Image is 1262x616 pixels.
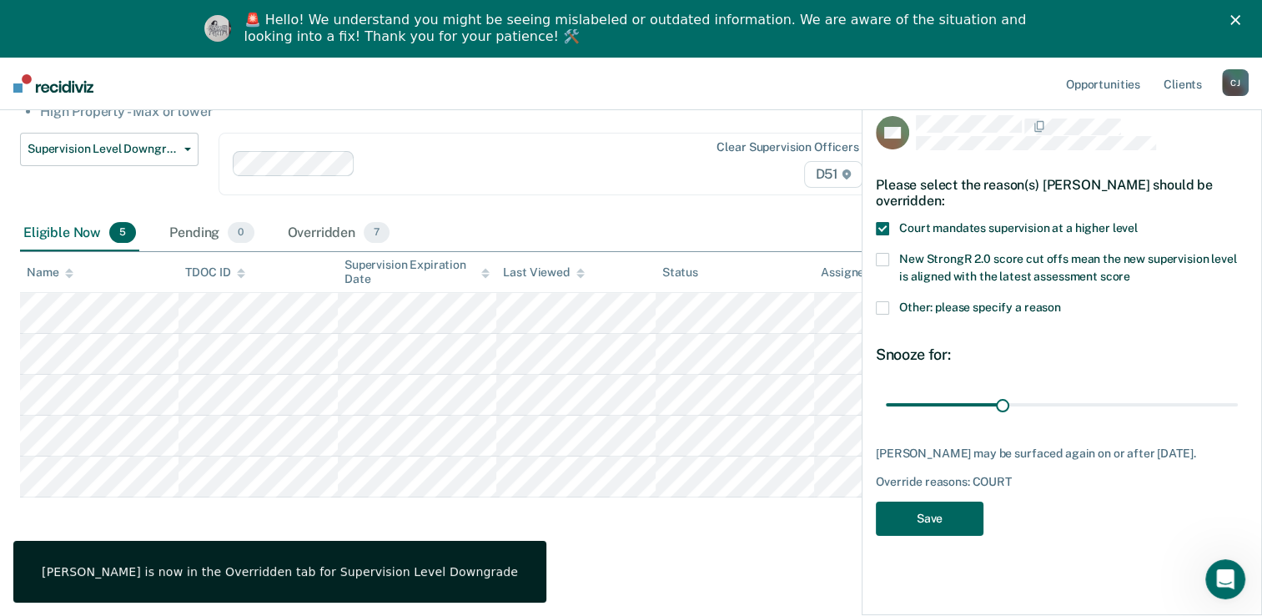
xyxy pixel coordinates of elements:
[899,252,1236,283] span: New StrongR 2.0 score cut offs mean the new supervision level is aligned with the latest assessme...
[228,222,254,244] span: 0
[42,564,518,579] div: [PERSON_NAME] is now in the Overridden tab for Supervision Level Downgrade
[344,258,490,286] div: Supervision Expiration Date
[20,215,139,252] div: Eligible Now
[503,265,584,280] div: Last Viewed
[1160,57,1205,110] a: Clients
[284,215,394,252] div: Overridden
[364,222,390,244] span: 7
[1205,559,1245,599] iframe: Intercom live chat
[13,74,93,93] img: Recidiviz
[40,104,967,119] li: High Property - Max or lower
[876,502,983,536] button: Save
[821,265,899,280] div: Assigned to
[109,222,136,244] span: 5
[804,161,862,188] span: D51
[716,140,858,154] div: Clear supervision officers
[185,265,245,280] div: TDOC ID
[204,15,231,42] img: Profile image for Kim
[899,300,1061,314] span: Other: please specify a reason
[876,164,1248,222] div: Please select the reason(s) [PERSON_NAME] should be overridden:
[27,265,73,280] div: Name
[876,447,1248,461] div: [PERSON_NAME] may be surfaced again on or after [DATE].
[244,12,1032,45] div: 🚨 Hello! We understand you might be seeing mislabeled or outdated information. We are aware of th...
[166,215,257,252] div: Pending
[662,265,698,280] div: Status
[1222,69,1249,96] div: C J
[876,346,1248,364] div: Snooze for:
[876,475,1248,489] div: Override reasons: COURT
[1230,15,1247,25] div: Close
[28,142,178,156] span: Supervision Level Downgrade
[899,221,1138,235] span: Court mandates supervision at a higher level
[1063,57,1144,110] a: Opportunities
